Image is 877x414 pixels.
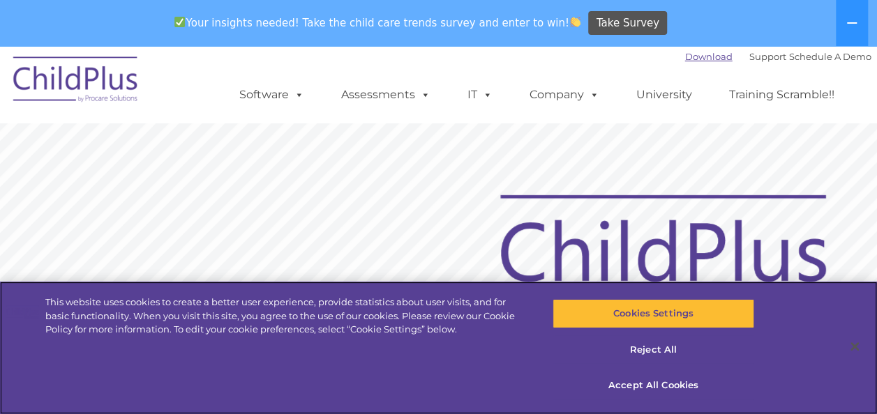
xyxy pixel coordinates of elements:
div: This website uses cookies to create a better user experience, provide statistics about user visit... [45,296,526,337]
a: University [622,81,706,109]
a: Support [749,51,786,62]
font: | [685,51,871,62]
button: Accept All Cookies [553,371,754,400]
button: Reject All [553,335,754,365]
a: IT [454,81,507,109]
a: Software [225,81,318,109]
a: Assessments [327,81,444,109]
a: Schedule A Demo [789,51,871,62]
img: ✅ [174,17,185,27]
button: Close [839,331,870,362]
a: Download [685,51,733,62]
img: ChildPlus by Procare Solutions [6,47,146,116]
img: 👏 [570,17,580,27]
span: Take Survey [597,11,659,36]
a: Take Survey [588,11,667,36]
button: Cookies Settings [553,299,754,328]
a: Training Scramble!! [715,81,848,109]
span: Your insights needed! Take the child care trends survey and enter to win! [169,9,587,36]
a: Company [516,81,613,109]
